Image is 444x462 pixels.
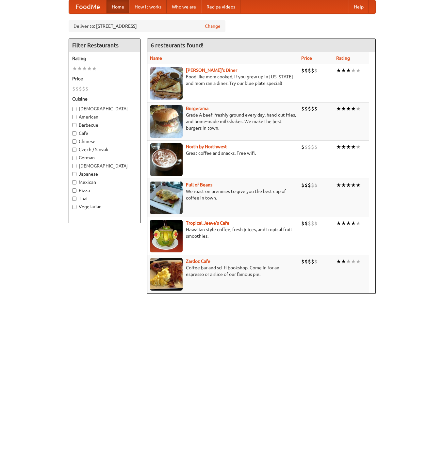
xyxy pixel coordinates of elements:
[72,85,75,92] li: $
[150,150,296,156] p: Great coffee and snacks. Free wifi.
[72,163,137,169] label: [DEMOGRAPHIC_DATA]
[304,258,308,265] li: $
[72,146,137,153] label: Czech / Slovak
[72,154,137,161] label: German
[308,182,311,189] li: $
[304,67,308,74] li: $
[308,67,311,74] li: $
[72,187,137,194] label: Pizza
[186,106,208,111] a: Burgerama
[186,259,210,264] a: Zardoz Cafe
[301,56,312,61] a: Price
[79,85,82,92] li: $
[72,180,76,184] input: Mexican
[308,105,311,112] li: $
[341,182,346,189] li: ★
[72,205,76,209] input: Vegetarian
[341,105,346,112] li: ★
[341,220,346,227] li: ★
[85,85,89,92] li: $
[304,143,308,151] li: $
[82,85,85,92] li: $
[336,56,350,61] a: Rating
[311,220,314,227] li: $
[72,195,137,202] label: Thai
[311,182,314,189] li: $
[72,164,76,168] input: [DEMOGRAPHIC_DATA]
[346,258,351,265] li: ★
[301,182,304,189] li: $
[72,171,137,177] label: Japanese
[186,182,212,187] a: Full of Beans
[72,156,76,160] input: German
[346,182,351,189] li: ★
[351,143,356,151] li: ★
[72,115,76,119] input: American
[356,182,361,189] li: ★
[201,0,240,13] a: Recipe videos
[346,105,351,112] li: ★
[346,67,351,74] li: ★
[92,65,97,72] li: ★
[186,144,227,149] a: North by Northwest
[308,258,311,265] li: $
[311,143,314,151] li: $
[311,67,314,74] li: $
[314,258,318,265] li: $
[336,182,341,189] li: ★
[301,67,304,74] li: $
[351,67,356,74] li: ★
[304,105,308,112] li: $
[341,143,346,151] li: ★
[72,122,137,128] label: Barbecue
[72,96,137,102] h5: Cuisine
[301,105,304,112] li: $
[314,182,318,189] li: $
[356,105,361,112] li: ★
[301,220,304,227] li: $
[356,143,361,151] li: ★
[151,42,204,48] ng-pluralize: 6 restaurants found!
[186,68,237,73] a: [PERSON_NAME]'s Diner
[72,105,137,112] label: [DEMOGRAPHIC_DATA]
[341,258,346,265] li: ★
[150,220,183,252] img: jeeves.jpg
[72,139,76,144] input: Chinese
[150,73,296,87] p: Food like mom cooked, if you grew up in [US_STATE] and mom ran a diner. Try our blue plate special!
[72,138,137,145] label: Chinese
[69,20,225,32] div: Deliver to: [STREET_ADDRESS]
[72,188,76,193] input: Pizza
[150,188,296,201] p: We roast on premises to give you the best cup of coffee in town.
[301,143,304,151] li: $
[150,105,183,138] img: burgerama.jpg
[72,75,137,82] h5: Price
[72,179,137,185] label: Mexican
[311,105,314,112] li: $
[356,220,361,227] li: ★
[72,131,76,135] input: Cafe
[150,67,183,100] img: sallys.jpg
[72,148,76,152] input: Czech / Slovak
[72,172,76,176] input: Japanese
[314,143,318,151] li: $
[308,220,311,227] li: $
[150,226,296,239] p: Hawaiian style coffee, fresh juices, and tropical fruit smoothies.
[87,65,92,72] li: ★
[311,258,314,265] li: $
[72,123,76,127] input: Barbecue
[72,203,137,210] label: Vegetarian
[75,85,79,92] li: $
[72,65,77,72] li: ★
[150,258,183,291] img: zardoz.jpg
[150,264,296,278] p: Coffee bar and sci-fi bookshop. Come in for an espresso or a slice of our famous pie.
[336,143,341,151] li: ★
[356,67,361,74] li: ★
[341,67,346,74] li: ★
[186,220,229,226] b: Tropical Jeeve's Cafe
[72,130,137,136] label: Cafe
